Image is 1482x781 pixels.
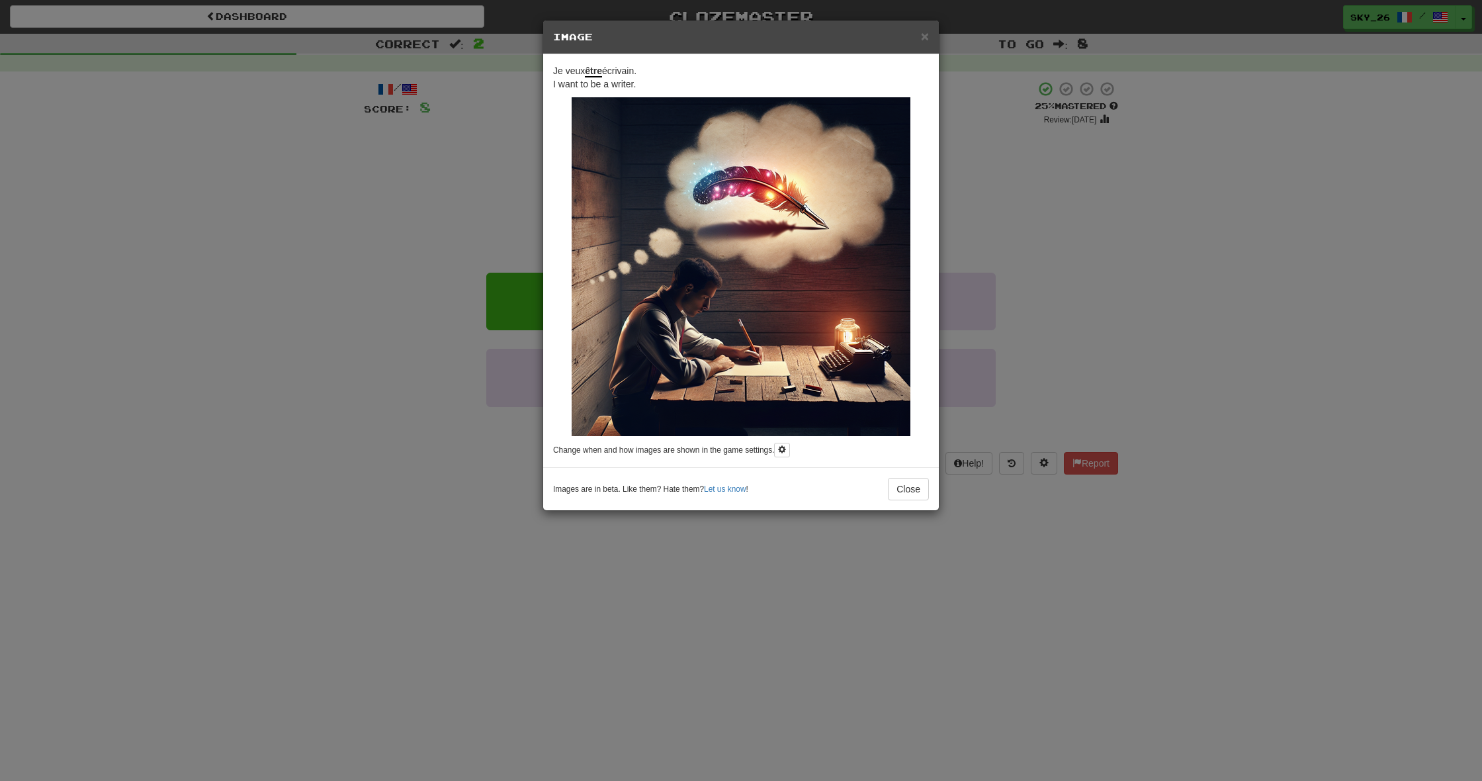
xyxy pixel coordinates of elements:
[921,28,929,44] span: ×
[553,64,929,91] p: I want to be a writer.
[553,30,929,44] h5: Image
[921,29,929,43] button: Close
[553,66,636,77] span: Je veux écrivain.
[572,97,910,436] img: 576649c3-09f1-45a9-8512-9f6187e68093.small.png
[888,478,929,500] button: Close
[553,445,774,455] small: Change when and how images are shown in the game settings.
[704,484,746,494] a: Let us know
[553,484,748,495] small: Images are in beta. Like them? Hate them? !
[585,66,602,77] u: être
